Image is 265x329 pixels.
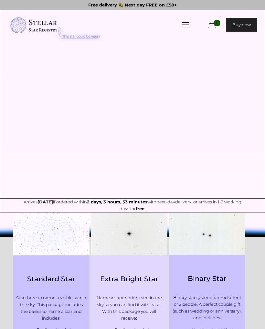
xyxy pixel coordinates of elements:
[16,294,86,322] p: Start here to name a visible star in the sky. This package includes the basics to name a star and...
[214,20,220,26] span: 0
[169,212,245,255] img: Winnecke_4
[37,199,53,204] span: [DATE]
[94,275,164,283] h3: Extra Bright Star
[91,212,167,255] img: betelgeuse-star-987396640-afd328ff2f774d769c56ed59ca336eb4
[172,294,242,321] p: Binary star system named after 1 or 2 people. A perfect couple gift (such as wedding or anniversa...
[87,199,147,204] span: 2 days, 3 hours, 53 minutes
[88,2,177,7] span: Free delivery 💫 Next day FREE on £59+
[9,10,58,39] a: Buy a Star
[9,16,58,35] img: buyastar-logo-transparent
[226,18,257,32] a: Buy now
[13,212,90,255] img: 1
[156,199,175,204] span: next-day
[24,199,241,211] span: Arrives if ordered within with delivery, or arrives in 1-3 working days for .
[136,206,144,211] b: free
[172,274,242,283] h3: Binary Star
[94,294,164,322] p: Name a super bright star in the sky so you can find it with ease. With this package you will rece...
[207,21,223,29] a: 0
[16,275,86,283] h3: Standard Star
